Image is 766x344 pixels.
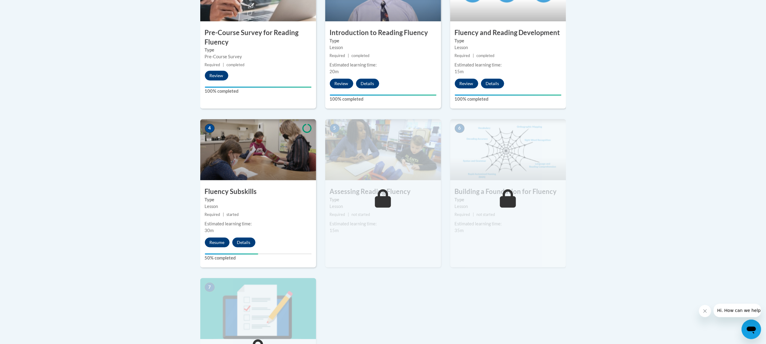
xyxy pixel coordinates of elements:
img: Course Image [200,119,316,180]
h3: Building a Foundation for Fluency [450,187,566,196]
h3: Introduction to Reading Fluency [325,28,441,38]
span: | [348,212,349,217]
div: Estimated learning time: [455,62,561,68]
span: 15m [330,228,339,233]
div: Your progress [330,95,436,96]
label: Type [205,196,312,203]
div: Pre-Course Survey [205,53,312,60]
img: Course Image [325,119,441,180]
div: Your progress [205,87,312,88]
iframe: Close message [699,305,711,317]
span: Required [205,63,220,67]
span: completed [476,53,494,58]
span: Hi. How can we help? [4,4,49,9]
span: started [226,212,239,217]
div: Lesson [455,203,561,210]
span: | [473,53,474,58]
span: Required [330,212,345,217]
span: Required [455,53,470,58]
label: Type [205,47,312,53]
img: Course Image [200,278,316,339]
label: Type [455,196,561,203]
span: Required [330,53,345,58]
iframe: Button to launch messaging window [742,320,761,339]
button: Details [232,238,255,247]
span: 30m [205,228,214,233]
span: Required [455,212,470,217]
div: Lesson [455,44,561,51]
span: | [223,212,224,217]
button: Review [205,71,228,81]
span: Required [205,212,220,217]
div: Your progress [205,253,258,255]
span: | [223,63,224,67]
span: 6 [455,124,465,133]
span: 7 [205,283,215,292]
div: Lesson [330,203,436,210]
button: Details [481,79,504,88]
span: | [348,53,349,58]
button: Review [455,79,478,88]
label: 100% completed [205,88,312,95]
div: Lesson [330,44,436,51]
span: not started [351,212,370,217]
span: not started [476,212,495,217]
button: Details [356,79,379,88]
span: 35m [455,228,464,233]
span: 20m [330,69,339,74]
button: Resume [205,238,230,247]
span: 15m [455,69,464,74]
h3: Fluency and Reading Development [450,28,566,38]
span: | [473,212,474,217]
label: 100% completed [330,96,436,102]
img: Course Image [450,119,566,180]
iframe: Message from company [714,304,761,317]
span: completed [226,63,244,67]
label: Type [455,38,561,44]
span: 4 [205,124,215,133]
h3: Pre-Course Survey for Reading Fluency [200,28,316,47]
label: 50% completed [205,255,312,261]
button: Review [330,79,353,88]
h3: Fluency Subskills [200,187,316,196]
div: Your progress [455,95,561,96]
div: Estimated learning time: [455,220,561,227]
div: Lesson [205,203,312,210]
label: 100% completed [455,96,561,102]
label: Type [330,38,436,44]
label: Type [330,196,436,203]
span: completed [351,53,369,58]
span: 5 [330,124,340,133]
h3: Assessing Reading Fluency [325,187,441,196]
div: Estimated learning time: [205,220,312,227]
div: Estimated learning time: [330,220,436,227]
div: Estimated learning time: [330,62,436,68]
